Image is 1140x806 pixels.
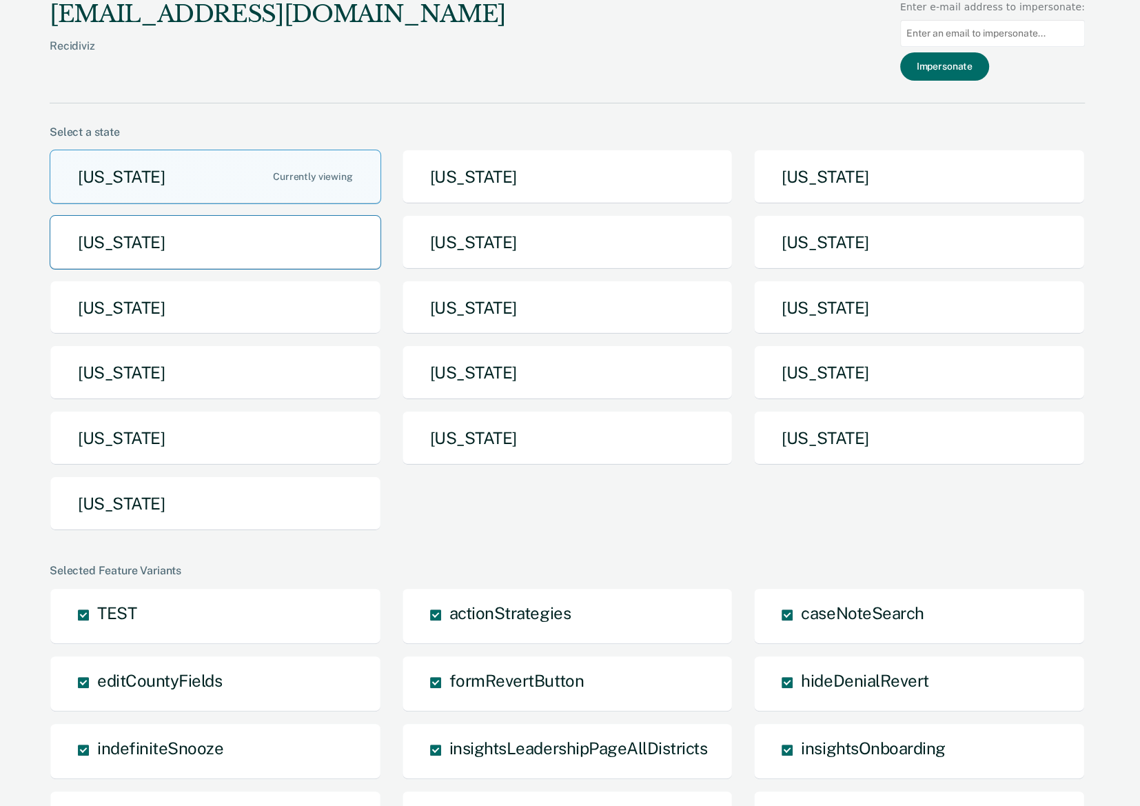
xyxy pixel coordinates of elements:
span: indefiniteSnooze [97,738,223,758]
span: actionStrategies [449,603,571,623]
button: [US_STATE] [50,345,381,400]
input: Enter an email to impersonate... [900,20,1085,47]
button: Impersonate [900,52,989,81]
button: [US_STATE] [402,411,733,465]
span: editCountyFields [97,671,222,690]
button: [US_STATE] [753,281,1085,335]
span: hideDenialRevert [801,671,928,690]
span: formRevertButton [449,671,584,690]
div: Selected Feature Variants [50,564,1085,577]
button: [US_STATE] [753,345,1085,400]
button: [US_STATE] [50,411,381,465]
span: insightsLeadershipPageAllDistricts [449,738,708,758]
button: [US_STATE] [753,411,1085,465]
button: [US_STATE] [50,476,381,531]
div: Recidiviz [50,39,506,74]
button: [US_STATE] [753,150,1085,204]
span: caseNoteSearch [801,603,924,623]
button: [US_STATE] [402,345,733,400]
button: [US_STATE] [402,281,733,335]
button: [US_STATE] [402,215,733,270]
button: [US_STATE] [50,281,381,335]
span: insightsOnboarding [801,738,945,758]
button: [US_STATE] [753,215,1085,270]
button: [US_STATE] [50,150,381,204]
span: TEST [97,603,136,623]
button: [US_STATE] [402,150,733,204]
button: [US_STATE] [50,215,381,270]
div: Select a state [50,125,1085,139]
